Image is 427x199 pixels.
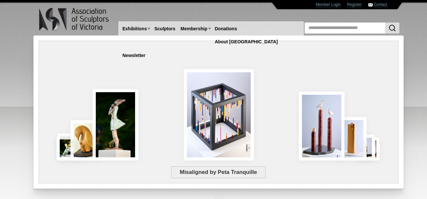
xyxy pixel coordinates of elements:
[39,7,110,32] img: logo.png
[374,2,387,7] a: Contact
[212,23,240,35] a: Donations
[152,23,178,35] a: Sculptors
[93,89,139,161] img: Connection
[388,24,396,32] img: Search
[316,2,341,7] a: Member Login
[120,23,149,35] a: Exhibitions
[178,23,210,35] a: Membership
[184,69,254,161] img: Misaligned
[171,166,266,178] span: Misaligned by Peta Tranquille
[120,50,148,62] a: Newsletter
[212,36,281,48] a: About [GEOGRAPHIC_DATA]
[299,92,345,161] img: Rising Tides
[337,117,367,161] img: Little Frog. Big Climb
[347,2,362,7] a: Register
[368,3,373,7] img: Contact ASV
